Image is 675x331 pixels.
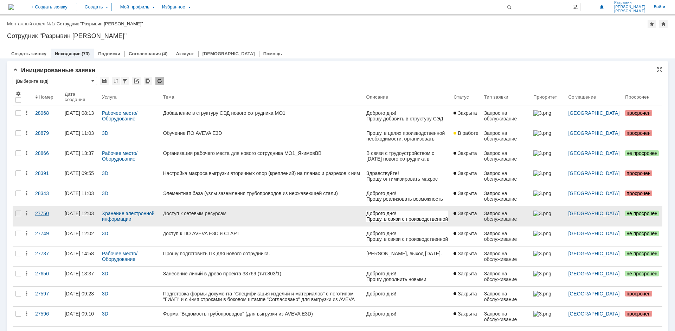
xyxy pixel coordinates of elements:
[24,211,30,216] div: Действия
[176,51,194,56] a: Аккаунт
[35,271,59,276] div: 27650
[102,291,108,296] a: 3D
[454,251,477,256] span: Закрыта
[35,311,59,317] div: 27596
[102,110,137,121] a: Рабочее место/Оборудование
[62,88,99,106] th: Дата создания
[163,291,361,302] div: Подготовка формы документа "Спецификация изделий и материалов" с логотипом "ГИАП" и с 4-мя строка...
[531,307,566,326] a: 3.png
[160,146,364,166] a: Организация рабочего места для нового сотрудника МО1_ЯкимовВВ
[160,88,364,106] th: Тема
[481,126,531,146] a: Запрос на обслуживание
[568,251,620,256] a: [GEOGRAPHIC_DATA]
[2,34,56,39] span: 33769_803/1_MO_PIPE
[568,170,620,176] a: [GEOGRAPHIC_DATA]
[622,106,662,126] a: просрочен
[454,191,477,196] span: Закрыта
[533,110,551,116] img: 3.png
[533,150,551,156] img: 3.png
[62,186,99,206] a: [DATE] 11:03
[451,246,481,266] a: Закрыта
[65,271,94,276] div: [DATE] 13:37
[531,186,566,206] a: 3.png
[160,166,364,186] a: Настройка макроса выгрузки вторичных опор (креплений) на планах и разрезов к ним
[62,166,99,186] a: [DATE] 09:55
[24,231,30,236] div: Действия
[65,92,91,102] div: Дата создания
[32,126,62,146] a: 28879
[56,34,57,39] span: ,
[163,271,361,276] div: Занесение линий в древо проекта 33769 (тит.803/1)
[160,106,364,126] a: Добавление в структуру СЭД нового сотрудника МО1
[163,251,361,256] div: Прошу подготовить ПК для нового сотрудника.
[65,251,94,256] div: [DATE] 14:58
[11,51,46,56] a: Создать заявку
[481,287,531,306] a: Запрос на обслуживание
[35,251,59,256] div: 27737
[8,4,14,10] a: Перейти на домашнюю страницу
[263,51,282,56] a: Помощь
[160,287,364,306] a: Подготовка формы документа "Спецификация изделий и материалов" с логотипом "ГИАП" и с 4-мя строка...
[39,94,53,100] div: Номер
[14,61,82,78] span: \\Runofsv0001\объекты$\33769 ПД\05_ПОД\ПД в экспертизу [DATE]\
[625,271,659,276] span: не просрочен
[625,94,649,100] div: Просрочен
[62,307,99,326] a: [DATE] 09:10
[14,50,81,61] span: \\runofsv0001\sapr$\Гродно_33769\ПД\Общая_сборка\
[62,267,99,286] a: [DATE] 13:37
[7,21,57,26] div: /
[531,267,566,286] a: 3.png
[625,110,652,116] span: просрочен
[162,51,168,56] div: (4)
[102,251,137,262] a: Рабочее место/Оборудование
[35,170,59,176] div: 28391
[14,78,82,101] li: \\Runofsv0001\объекты$\33769 ПД\04_ПГ\ГМ\АРХИТЕКТУРНЫЙ ПРОЕКТ\ЗАДАНИЯ
[533,251,551,256] img: 3.png
[454,150,477,156] span: Закрыта
[481,88,531,106] th: Тип заявки
[163,170,361,176] div: Настройка макроса выгрузки вторичных опор (креплений) на планах и разрезов к ним
[484,170,528,182] div: Запрос на обслуживание
[129,51,161,56] a: Согласования
[8,4,14,10] img: logo
[366,94,388,100] div: Описание
[484,271,528,282] div: Запрос на обслуживание
[82,51,90,56] div: (73)
[481,246,531,266] a: Запрос на обслуживание
[533,291,551,296] img: 3.png
[531,206,566,226] a: 3.png
[32,287,62,306] a: 27597
[155,77,164,85] div: Обновлять список
[481,166,531,186] a: Запрос на обслуживание
[648,20,656,28] div: Добавить в избранное
[451,146,481,166] a: Закрыта
[622,186,662,206] a: просрочен
[531,226,566,246] a: 3.png
[3,28,56,34] span: 33769_522/4_MO_PIPE
[451,287,481,306] a: Закрыта
[32,267,62,286] a: 27650
[614,1,645,5] span: Разрывин
[454,130,478,136] span: В работе
[454,170,477,176] span: Закрыта
[451,106,481,126] a: Закрыта
[32,206,62,226] a: 27750
[62,226,99,246] a: [DATE] 12:02
[7,21,54,26] a: Монтажный отдел №1
[160,206,364,226] a: Доступ к сетевым ресурсам
[481,106,531,126] a: Запрос на обслуживание
[62,126,99,146] a: [DATE] 11:03
[35,110,59,116] div: 28968
[484,110,528,121] div: Запрос на обслуживание
[625,130,652,136] span: просрочен
[32,307,62,326] a: 27596
[160,226,364,246] a: доступ к ПО AVEVA E3D и СТАРТ
[481,206,531,226] a: Запрос на обслуживание
[625,311,652,317] span: просрочен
